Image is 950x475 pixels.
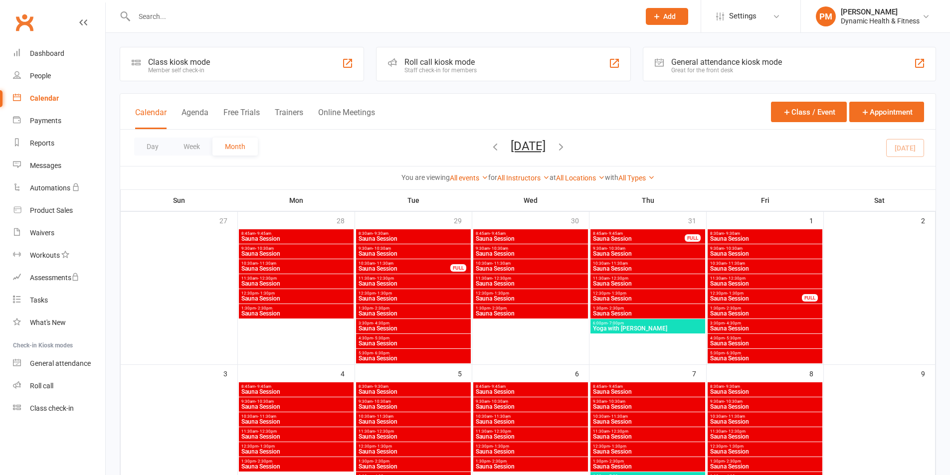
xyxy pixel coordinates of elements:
span: - 2:30pm [607,306,624,311]
span: Sauna Session [710,404,820,410]
span: Sauna Session [710,266,820,272]
span: - 9:45am [607,384,623,389]
span: Sauna Session [475,404,586,410]
span: Settings [729,5,757,27]
span: 1:30pm [358,306,469,311]
span: - 6:30pm [373,351,389,355]
span: 12:30pm [710,291,802,296]
span: - 10:30am [724,399,743,404]
span: Sauna Session [592,449,703,455]
div: FULL [802,294,818,302]
span: - 9:45am [490,231,506,236]
span: Sauna Session [358,266,451,272]
span: Sauna Session [241,404,352,410]
span: Sauna Session [358,389,469,395]
span: 1:30pm [241,306,352,311]
span: - 10:30am [373,399,391,404]
span: - 2:30pm [725,306,741,311]
span: 9:30am [241,399,352,404]
span: Sauna Session [358,296,469,302]
div: People [30,72,51,80]
span: - 10:30am [490,399,508,404]
span: Sauna Session [592,296,703,302]
span: Yoga with [PERSON_NAME] [592,325,703,331]
span: - 1:30pm [493,291,509,296]
span: Sauna Session [592,236,685,242]
span: - 2:30pm [490,306,507,311]
span: Sauna Session [592,404,703,410]
div: 4 [341,365,355,381]
span: Sauna Session [241,296,352,302]
span: Sauna Session [475,236,586,242]
span: - 10:30am [724,246,743,251]
span: Sauna Session [358,404,469,410]
span: - 12:30pm [609,276,628,281]
a: What's New [13,312,105,334]
span: - 2:30pm [373,306,389,311]
span: - 10:30am [255,399,274,404]
span: Sauna Session [241,389,352,395]
strong: with [605,173,618,181]
a: Assessments [13,267,105,289]
span: Sauna Session [358,281,469,287]
span: - 12:30pm [375,276,394,281]
div: 27 [219,212,237,228]
span: - 1:30pm [376,444,392,449]
span: 9:30am [592,246,703,251]
span: 4:30pm [710,336,820,340]
span: 9:30am [358,399,469,404]
span: 10:30am [475,261,586,266]
div: PM [816,6,836,26]
span: - 1:30pm [376,291,392,296]
div: 30 [571,212,589,228]
span: Sauna Session [710,340,820,346]
span: Sauna Session [592,266,703,272]
div: Calendar [30,94,59,102]
div: Waivers [30,229,54,237]
div: Workouts [30,251,60,259]
div: Staff check-in for members [404,67,477,74]
span: 10:30am [475,414,586,419]
span: - 4:30pm [373,321,389,325]
span: 6:00pm [592,321,703,325]
div: 29 [454,212,472,228]
span: Sauna Session [710,251,820,257]
th: Sat [824,190,936,211]
span: - 12:30pm [727,429,746,434]
span: 11:30am [241,276,352,281]
button: Week [171,138,212,156]
span: 11:30am [358,276,469,281]
span: Sauna Session [475,419,586,425]
span: 10:30am [241,414,352,419]
a: Class kiosk mode [13,397,105,420]
span: 12:30pm [710,444,820,449]
span: Sauna Session [475,449,586,455]
button: Appointment [849,102,924,122]
span: - 11:30am [492,261,511,266]
div: 8 [809,365,823,381]
span: - 12:30pm [258,276,277,281]
a: Automations [13,177,105,199]
input: Search... [131,9,633,23]
span: - 11:30am [492,414,511,419]
div: 1 [809,212,823,228]
button: Calendar [135,108,167,129]
span: - 9:45am [607,231,623,236]
span: 8:30am [710,231,820,236]
span: Sauna Session [710,325,820,331]
span: - 12:30pm [727,276,746,281]
span: Sauna Session [710,236,820,242]
span: Sauna Session [592,464,703,470]
div: Roll call kiosk mode [404,57,477,67]
span: Sauna Session [241,464,352,470]
span: 8:30am [358,384,469,389]
div: Messages [30,161,61,169]
span: Sauna Session [358,311,469,317]
span: - 12:30pm [492,429,511,434]
span: 8:30am [710,384,820,389]
span: 5:30pm [358,351,469,355]
span: 8:45am [592,231,685,236]
span: - 10:30am [373,246,391,251]
span: Sauna Session [592,251,703,257]
div: 31 [688,212,706,228]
